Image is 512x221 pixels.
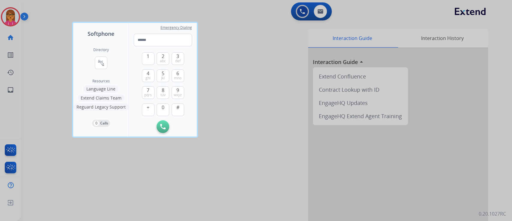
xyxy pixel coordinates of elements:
button: + [142,103,154,116]
span: wxyz [174,93,182,97]
button: Extend Claims Team [78,94,124,102]
button: # [172,103,184,116]
span: 2 [162,53,164,60]
button: 1 [142,52,154,65]
span: abc [160,59,166,63]
button: 8tuv [157,86,169,99]
button: Language Line [83,85,118,93]
button: 2abc [157,52,169,65]
span: 8 [162,87,164,94]
span: 1 [147,53,149,60]
span: Emergency Dialing [160,25,192,30]
mat-icon: connect_without_contact [97,59,105,66]
p: Calls [100,121,108,126]
button: 0 [157,103,169,116]
span: 4 [147,70,149,77]
button: 3def [172,52,184,65]
span: tuv [160,93,166,97]
span: def [175,59,181,63]
button: 7pqrs [142,86,154,99]
span: mno [174,76,181,81]
p: 0.20.1027RC [479,210,506,217]
span: jkl [161,76,165,81]
span: pqrs [144,93,152,97]
span: 7 [147,87,149,94]
span: 3 [176,53,179,60]
img: call-button [160,124,166,129]
span: ghi [145,76,151,81]
span: 0 [162,104,164,111]
span: 9 [176,87,179,94]
span: 5 [162,70,164,77]
span: Softphone [88,29,114,38]
button: 4ghi [142,69,154,82]
p: 0 [94,121,99,126]
span: + [147,104,149,111]
button: 5jkl [157,69,169,82]
button: 6mno [172,69,184,82]
h2: Directory [93,48,109,52]
span: 6 [176,70,179,77]
span: Resources [92,79,110,84]
span: # [176,104,179,111]
button: 9wxyz [172,86,184,99]
button: 0Calls [92,120,110,127]
button: Reguard Legacy Support [73,103,129,111]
